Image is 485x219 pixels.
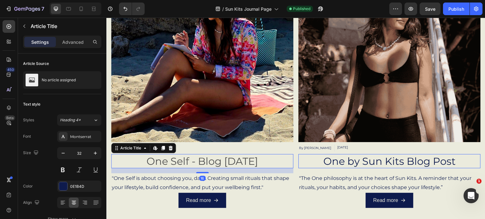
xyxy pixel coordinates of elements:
div: Font [23,134,31,139]
div: Article Source [23,61,49,66]
div: Align [23,199,41,207]
iframe: Intercom live chat [464,188,479,203]
button: Save [420,3,440,15]
div: [DATE] [231,127,242,133]
a: One by Sun Kits Blog Post [192,136,374,151]
p: Settings [31,39,49,45]
p: Article Title [31,22,99,30]
span: Save [425,6,435,12]
div: 16 [93,158,99,163]
div: Undo/Redo [119,3,145,15]
p: “The One philosophy is at the heart of Sun Kits. A reminder that your rituals, your habits, and y... [193,156,374,175]
div: Read more [267,179,292,187]
p: "One Self is about choosing you, daily. Creating small rituals that shape your lifestyle, build c... [5,156,186,175]
div: Color [23,183,33,189]
div: Styles [23,117,34,123]
iframe: Design area [106,18,485,219]
div: By [PERSON_NAME] [192,127,225,134]
div: Publish [448,6,464,12]
span: Sun Kits Journal Page [225,6,272,12]
button: Read more [72,175,120,190]
div: Montserrat [70,134,100,140]
p: Advanced [62,39,84,45]
button: 7 [3,3,47,15]
button: Read more [259,175,307,190]
span: Published [293,6,310,12]
div: 450 [6,67,15,72]
div: Article Title [13,128,36,133]
div: Size [23,149,40,157]
div: Read more [80,179,105,187]
button: Publish [443,3,470,15]
p: No article assigned [42,78,76,82]
span: / [222,6,224,12]
div: 0E1B4D [70,184,100,189]
div: Text style [23,101,40,107]
p: 7 [41,5,44,13]
span: Heading 4* [60,117,81,123]
div: Beta [5,115,15,120]
button: Heading 4* [57,114,101,126]
span: 1 [476,179,482,184]
a: One Self - Blog [DATE] [5,136,187,151]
